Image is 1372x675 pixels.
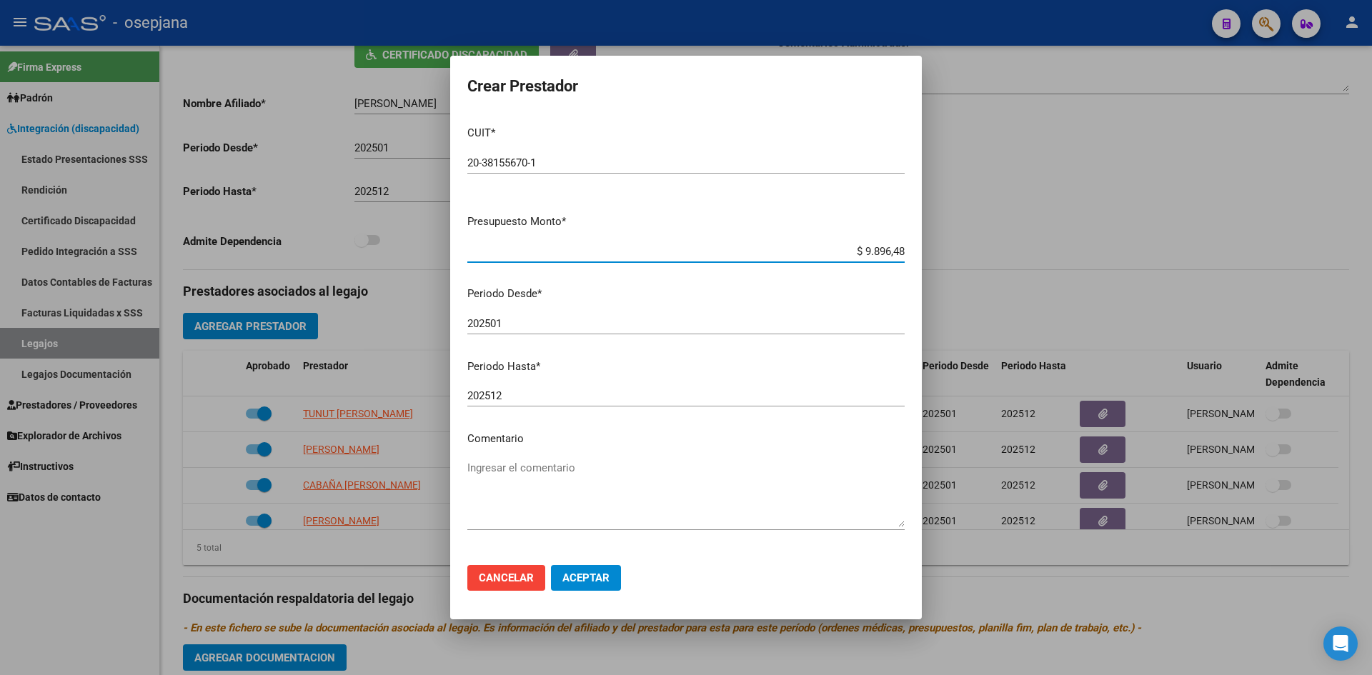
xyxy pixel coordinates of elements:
[479,571,534,584] span: Cancelar
[467,286,905,302] p: Periodo Desde
[467,214,905,230] p: Presupuesto Monto
[467,565,545,591] button: Cancelar
[562,571,610,584] span: Aceptar
[467,73,905,100] h2: Crear Prestador
[467,125,905,141] p: CUIT
[1323,626,1358,661] div: Open Intercom Messenger
[551,565,621,591] button: Aceptar
[467,431,905,447] p: Comentario
[467,359,905,375] p: Periodo Hasta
